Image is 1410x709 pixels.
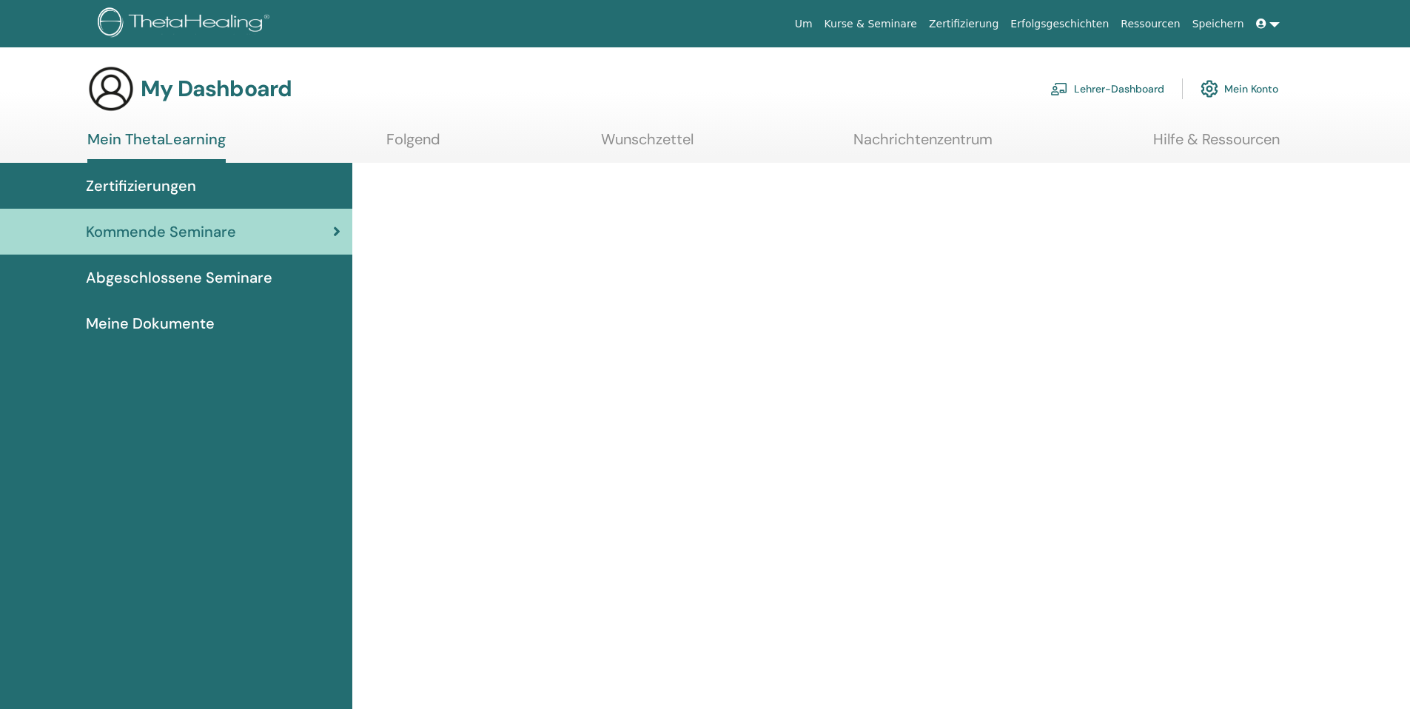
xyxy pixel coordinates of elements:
[86,175,196,197] span: Zertifizierungen
[853,130,993,159] a: Nachrichtenzentrum
[1050,82,1068,95] img: chalkboard-teacher.svg
[1201,76,1218,101] img: cog.svg
[1004,10,1115,38] a: Erfolgsgeschichten
[601,130,694,159] a: Wunschzettel
[141,75,292,102] h3: My Dashboard
[1153,130,1280,159] a: Hilfe & Ressourcen
[789,10,819,38] a: Um
[86,266,272,289] span: Abgeschlossene Seminare
[86,312,215,335] span: Meine Dokumente
[1186,10,1250,38] a: Speichern
[386,130,440,159] a: Folgend
[923,10,1004,38] a: Zertifizierung
[1115,10,1186,38] a: Ressourcen
[819,10,923,38] a: Kurse & Seminare
[1201,73,1278,105] a: Mein Konto
[98,7,275,41] img: logo.png
[86,221,236,243] span: Kommende Seminare
[87,65,135,112] img: generic-user-icon.jpg
[1050,73,1164,105] a: Lehrer-Dashboard
[87,130,226,163] a: Mein ThetaLearning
